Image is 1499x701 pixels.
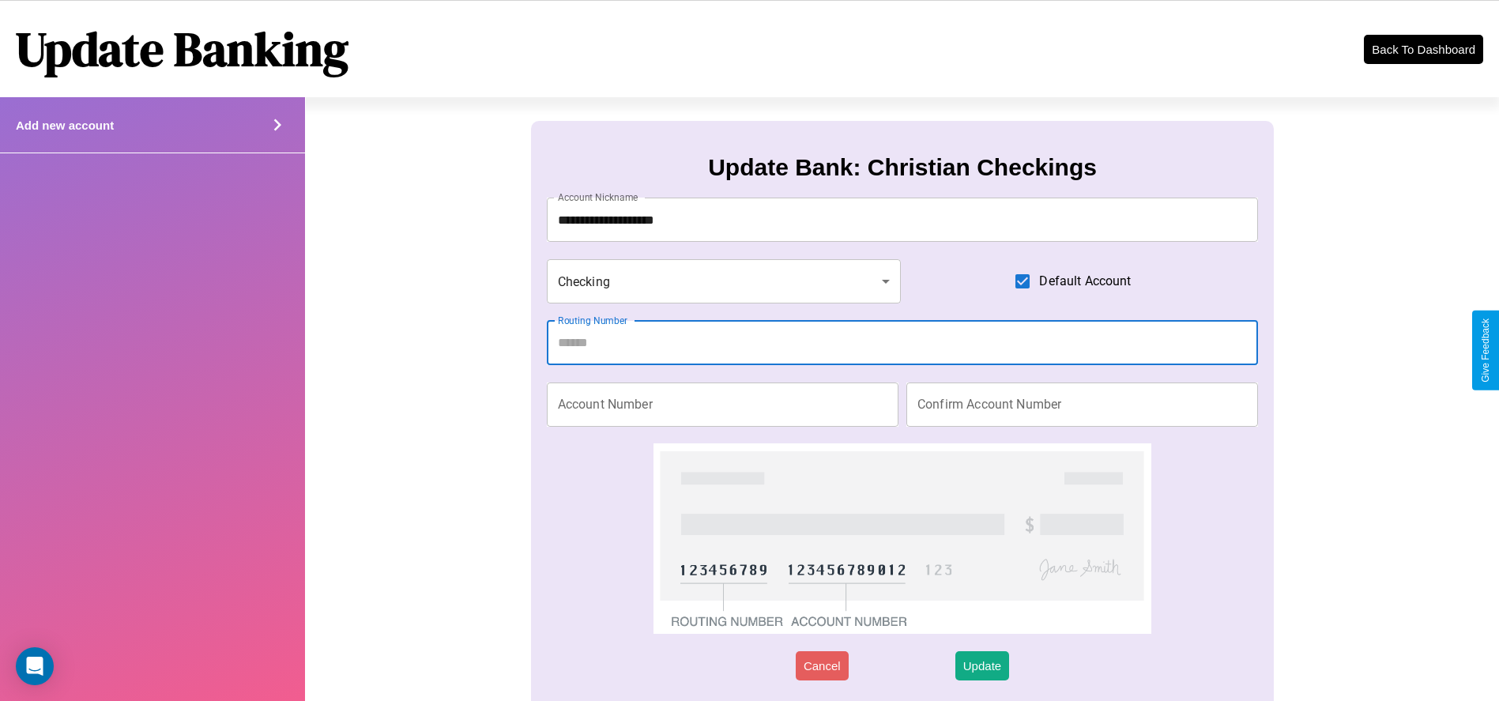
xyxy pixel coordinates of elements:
div: Open Intercom Messenger [16,647,54,685]
h3: Update Bank: Christian Checkings [708,154,1097,181]
button: Cancel [796,651,849,680]
img: check [653,443,1152,634]
button: Back To Dashboard [1364,35,1483,64]
button: Update [955,651,1009,680]
h1: Update Banking [16,17,348,81]
label: Routing Number [558,314,627,327]
h4: Add new account [16,119,114,132]
span: Default Account [1039,272,1131,291]
label: Account Nickname [558,190,638,204]
div: Give Feedback [1480,318,1491,383]
div: Checking [547,259,901,303]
